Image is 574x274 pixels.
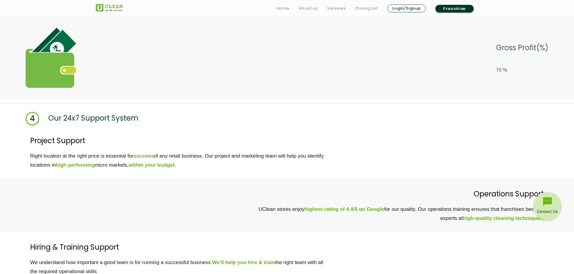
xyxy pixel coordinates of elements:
a: Home [277,5,290,12]
p: Our 24x7 Support System [48,112,139,125]
img: UClean Laundry and Dry Cleaning [96,4,123,11]
b: within your budget [129,162,174,168]
p: Hiring & Training Support [30,241,569,254]
a: Franchise [435,5,474,13]
img: contact-btn [532,192,563,222]
img: investment-img [26,28,76,88]
a: Services [327,5,346,12]
p: Gross Profit(%) [496,40,548,55]
p: Operations Support [5,188,544,200]
b: We’ll help you hire & train [212,260,275,265]
b: high performing [56,162,95,168]
p: 70 % [496,64,548,75]
a: Pricing List [356,5,378,12]
b: highest rating of 4.4/5 on Google [305,206,384,212]
b: success [133,153,154,159]
p: UClean stores enjoy for our quality. Our operations training ensures that franchises become exper... [5,205,544,223]
p: Right location at the right price is essential for of any retail business. Our project and market... [30,152,569,170]
a: About us [299,5,318,12]
span: 4 [26,112,39,125]
a: Login/Signup [387,5,426,12]
b: high-quality cleaning techniques [463,215,542,221]
p: Project Support [30,134,569,147]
